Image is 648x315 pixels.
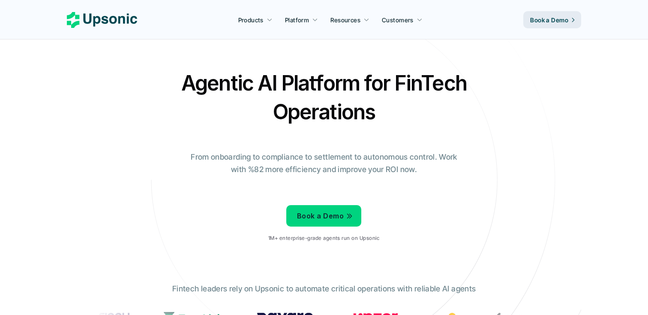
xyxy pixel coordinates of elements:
p: Products [238,15,264,24]
p: 1M+ enterprise-grade agents run on Upsonic [268,235,379,241]
p: Fintech leaders rely on Upsonic to automate critical operations with reliable AI agents [172,283,476,295]
p: Resources [330,15,360,24]
a: Book a Demo [523,11,581,28]
h2: Agentic AI Platform for FinTech Operations [174,69,474,126]
p: Book a Demo [530,15,568,24]
p: From onboarding to compliance to settlement to autonomous control. Work with %82 more efficiency ... [185,151,463,176]
p: Customers [382,15,414,24]
p: Platform [285,15,309,24]
a: Products [233,12,278,27]
p: Book a Demo [297,210,344,222]
a: Book a Demo [286,205,361,227]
